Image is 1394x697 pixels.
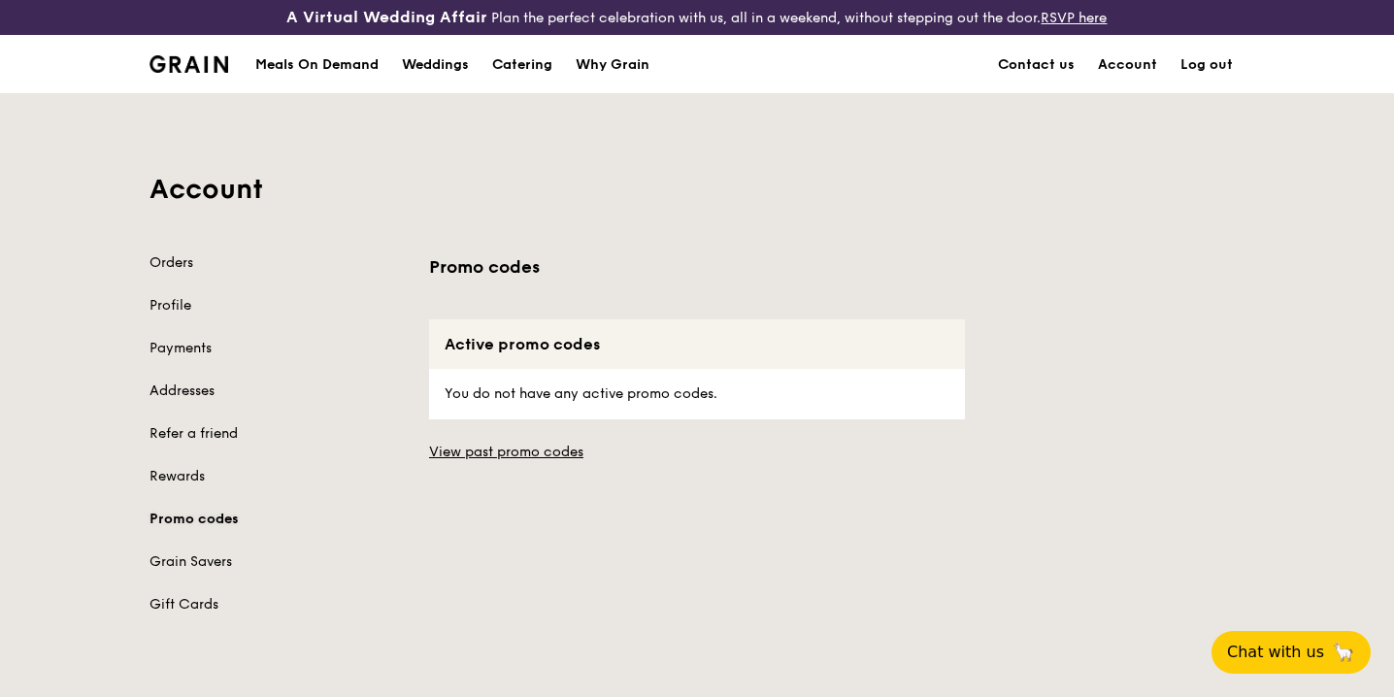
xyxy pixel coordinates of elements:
a: Orders [149,253,406,273]
a: Account [1086,36,1169,94]
a: Refer a friend [149,424,406,444]
span: 🦙 [1332,641,1355,664]
a: Promo codes [149,510,406,529]
a: Log out [1169,36,1245,94]
a: GrainGrain [149,34,228,92]
a: Profile [149,296,406,315]
div: Active promo codes [429,319,965,369]
div: Weddings [402,36,469,94]
button: Chat with us🦙 [1211,631,1371,674]
span: Chat with us [1227,641,1324,664]
div: Why Grain [576,36,649,94]
a: Payments [149,339,406,358]
a: Gift Cards [149,595,406,614]
a: View past promo codes [429,443,965,462]
a: Catering [481,36,564,94]
div: Meals On Demand [255,36,379,94]
h3: Promo codes [429,253,965,281]
div: Plan the perfect celebration with us, all in a weekend, without stepping out the door. [232,8,1161,27]
h3: A Virtual Wedding Affair [286,8,487,27]
a: RSVP here [1041,10,1107,26]
div: Catering [492,36,552,94]
a: Weddings [390,36,481,94]
p: You do not have any active promo codes. [445,369,949,419]
a: Addresses [149,382,406,401]
a: Grain Savers [149,552,406,572]
a: Rewards [149,467,406,486]
a: Why Grain [564,36,661,94]
h1: Account [149,172,1245,207]
img: Grain [149,55,228,73]
a: Contact us [986,36,1086,94]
